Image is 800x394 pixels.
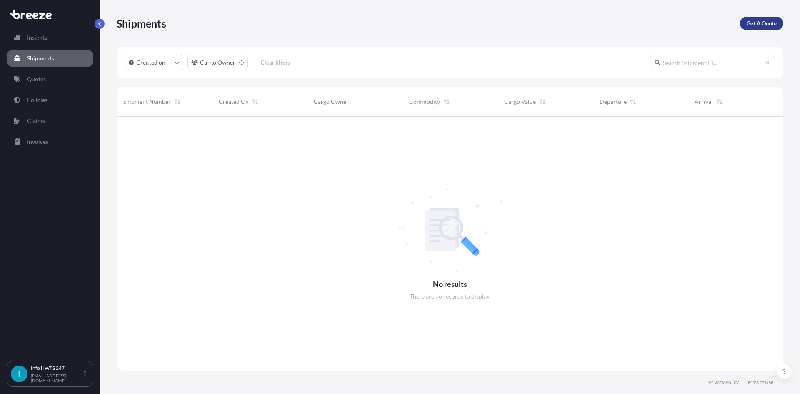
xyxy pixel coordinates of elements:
[123,98,171,106] span: Shipment Number
[252,56,299,69] button: Clear filters
[7,71,93,88] a: Quotes
[7,29,93,46] a: Insights
[172,97,182,107] button: Sort
[708,379,739,386] a: Privacy Policy
[27,75,46,83] p: Quotes
[18,370,20,378] span: I
[219,98,249,106] span: Created On
[314,98,349,106] span: Cargo Owner
[628,97,638,107] button: Sort
[125,55,183,70] button: createdOn Filter options
[504,98,536,106] span: Cargo Value
[745,379,773,386] a: Terms of Use
[442,97,452,107] button: Sort
[200,58,236,67] p: Cargo Owner
[31,373,82,383] p: [EMAIL_ADDRESS][DOMAIN_NAME]
[27,96,47,104] p: Policies
[27,138,48,146] p: Invoices
[117,17,166,30] p: Shipments
[747,19,777,28] p: Get A Quote
[7,113,93,129] a: Claims
[136,58,166,67] p: Created on
[27,54,54,63] p: Shipments
[715,97,725,107] button: Sort
[7,50,93,67] a: Shipments
[250,97,260,107] button: Sort
[740,17,783,30] a: Get A Quote
[7,133,93,150] a: Invoices
[27,33,47,42] p: Insights
[650,55,775,70] input: Search Shipment ID...
[27,117,45,125] p: Claims
[409,98,440,106] span: Commodity
[695,98,713,106] span: Arrival
[187,55,248,70] button: cargoOwner Filter options
[537,97,547,107] button: Sort
[7,92,93,108] a: Policies
[261,58,290,67] p: Clear filters
[600,98,627,106] span: Departure
[31,365,82,371] p: Info HWFS 247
